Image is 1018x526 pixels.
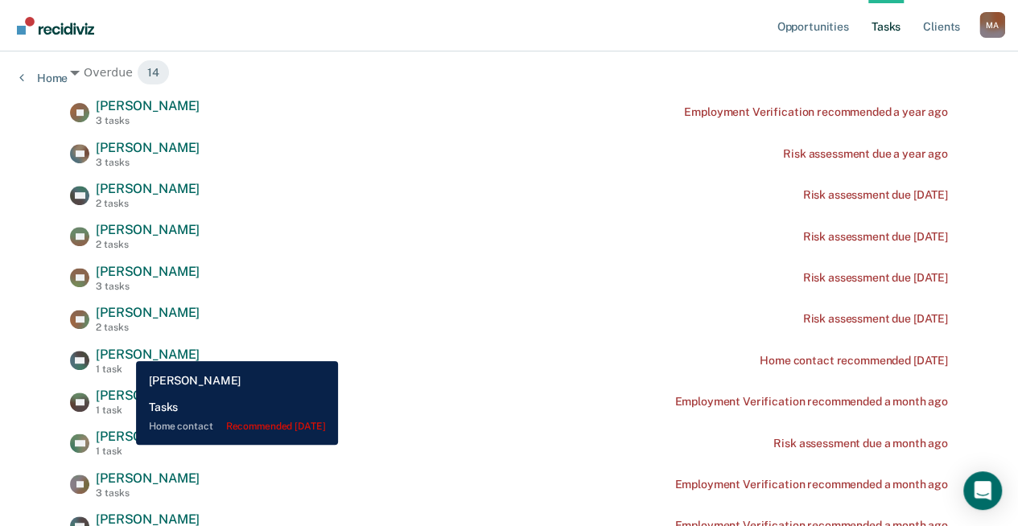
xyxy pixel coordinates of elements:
div: 2 tasks [96,239,200,250]
span: [PERSON_NAME] [96,471,200,486]
div: 3 tasks [96,281,200,292]
img: Recidiviz [17,17,94,35]
span: [PERSON_NAME] [96,347,200,362]
span: [PERSON_NAME] [96,140,200,155]
div: 3 tasks [96,115,200,126]
div: M A [979,12,1005,38]
div: Employment Verification recommended a month ago [674,395,947,409]
span: [PERSON_NAME] [96,181,200,196]
div: 1 task [96,405,200,416]
button: Profile dropdown button [979,12,1005,38]
div: Overdue 14 [70,60,948,85]
div: Risk assessment due [DATE] [802,271,947,285]
span: [PERSON_NAME] [96,222,200,237]
div: Risk assessment due [DATE] [802,230,947,244]
span: [PERSON_NAME] [96,264,200,279]
div: Open Intercom Messenger [963,471,1002,510]
div: Employment Verification recommended a year ago [684,105,948,119]
span: 14 [137,60,170,85]
div: 1 task [96,364,200,375]
div: Risk assessment due [DATE] [802,188,947,202]
div: Risk assessment due [DATE] [802,312,947,326]
span: [PERSON_NAME] [96,98,200,113]
div: 3 tasks [96,157,200,168]
span: [PERSON_NAME] [96,429,200,444]
a: Home [19,71,68,85]
div: 3 tasks [96,487,200,499]
div: 2 tasks [96,198,200,209]
div: Risk assessment due a month ago [773,437,948,450]
span: [PERSON_NAME] [96,305,200,320]
span: [PERSON_NAME] [96,388,200,403]
div: Employment Verification recommended a month ago [674,478,947,491]
div: Home contact recommended [DATE] [760,354,948,368]
div: 2 tasks [96,322,200,333]
div: Risk assessment due a year ago [783,147,948,161]
div: 1 task [96,446,200,457]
